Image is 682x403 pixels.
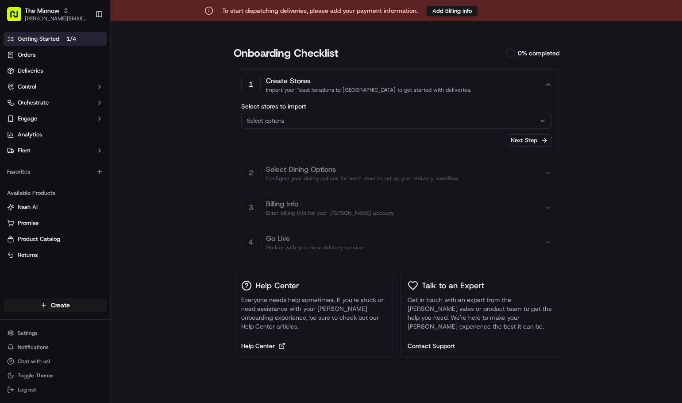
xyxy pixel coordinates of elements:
span: Analytics [18,131,42,139]
button: Orchestrate [4,96,107,110]
h3: Help Center [255,279,299,292]
button: Select options [241,113,552,129]
span: Control [18,83,36,91]
span: Toggle Theme [18,372,53,379]
img: Darren Yondorf [9,153,23,167]
a: Add Billing Info [427,5,478,16]
div: Favorites [4,165,107,179]
button: Notifications [4,341,107,353]
span: Notifications [18,344,49,351]
h2: Create Stores [266,76,539,86]
span: • [73,137,77,144]
a: Returns [7,251,103,259]
span: Deliveries [18,67,43,75]
button: Settings [4,327,107,339]
p: To start dispatching deliveries, please add your payment information. [222,6,418,15]
button: Chat with us! [4,355,107,368]
img: 9188753566659_6852d8bf1fb38e338040_72.png [19,85,35,101]
a: Promise [7,219,103,227]
input: Got a question? Start typing here... [23,57,159,66]
p: Import your Toast locations to [GEOGRAPHIC_DATA] to get started with deliveries. [266,86,539,93]
div: Available Products [4,186,107,200]
a: Orders [4,48,107,62]
span: Create [51,301,70,310]
span: Chat with us! [18,358,50,365]
div: Start new chat [40,85,145,93]
button: 2Select Dining OptionsConfigure your dining options for each store to set up your delivery workflow. [241,158,552,188]
p: 0 % completed [518,49,559,58]
a: Analytics [4,128,107,142]
button: 4Go LiveGo live with your new delivery service. [241,227,552,257]
button: 1Create StoresImport your Toast locations to [GEOGRAPHIC_DATA] to get started with deliveries. [241,70,552,100]
a: Deliveries [4,64,107,78]
span: Pylon [88,220,107,226]
span: [DATE] [78,137,96,144]
button: Contact Support [408,341,455,350]
h3: Talk to an Expert [422,279,484,292]
div: 2 [241,163,261,183]
span: [DATE] [78,161,96,168]
button: See all [137,113,161,124]
a: 📗Knowledge Base [5,194,71,210]
button: Promise [4,216,107,230]
span: Nash AI [18,203,38,211]
p: Welcome 👋 [9,35,161,50]
button: Create [4,298,107,312]
span: Orders [18,51,35,59]
span: Product Catalog [18,235,60,243]
span: Engage [18,115,37,123]
a: Getting Started1/4 [4,32,107,46]
h2: Select Dining Options [266,164,539,175]
img: Darren Yondorf [9,129,23,143]
span: Getting Started [18,35,59,43]
button: 3Billing InfoEnter billing info for your [PERSON_NAME] account. [241,193,552,223]
button: The Minnow [25,6,59,15]
span: Orchestrate [18,99,49,107]
p: Go live with your new delivery service. [266,244,539,251]
a: Help Center [241,341,385,350]
div: 1 [241,75,261,94]
div: 3 [241,198,261,217]
div: We're available if you need us! [40,93,122,101]
span: Promise [18,219,39,227]
span: Returns [18,251,38,259]
span: Settings [18,329,38,337]
span: Fleet [18,147,31,155]
p: Configure your dining options for each store to set up your delivery workflow. [266,175,539,182]
img: 1736555255976-a54dd68f-1ca7-489b-9aae-adbdc363a1c4 [9,85,25,101]
label: Select stores to import [241,103,552,109]
div: 1Create StoresImport your Toast locations to [GEOGRAPHIC_DATA] to get started with deliveries. [241,103,552,154]
span: [PERSON_NAME] [27,137,72,144]
button: Toggle Theme [4,369,107,382]
button: Returns [4,248,107,262]
a: Powered byPylon [62,219,107,226]
div: 4 [241,232,261,252]
button: Fleet [4,143,107,158]
a: Product Catalog [7,235,103,243]
h2: Go Live [266,233,539,244]
span: [PERSON_NAME] [27,161,72,168]
p: Enter billing info for your [PERSON_NAME] account. [266,209,539,217]
span: API Documentation [84,198,142,207]
div: Past conversations [9,115,59,122]
img: Nash [9,9,27,27]
a: 💻API Documentation [71,194,146,210]
h2: Billing Info [266,199,539,209]
button: [PERSON_NAME][EMAIL_ADDRESS][DOMAIN_NAME] [25,15,88,22]
p: Everyone needs help sometimes. If you're stuck or need assistance with your [PERSON_NAME] onboard... [241,295,385,331]
button: Start new chat [150,87,161,98]
a: Nash AI [7,203,103,211]
div: 💻 [75,199,82,206]
button: Product Catalog [4,232,107,246]
div: 📗 [9,199,16,206]
button: Log out [4,384,107,396]
button: Control [4,80,107,94]
h1: Onboarding Checklist [234,46,504,60]
button: Nash AI [4,200,107,214]
span: Select options [247,117,284,125]
button: Engage [4,112,107,126]
p: 1 / 4 [63,34,80,44]
span: • [73,161,77,168]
